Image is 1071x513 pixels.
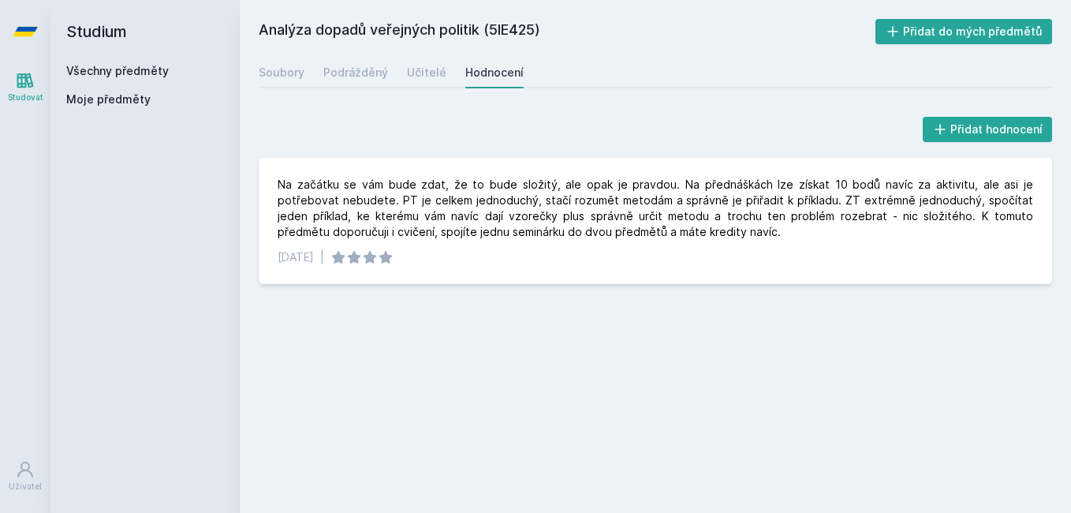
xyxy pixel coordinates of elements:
[923,117,1053,142] button: Přidat hodnocení
[259,19,875,44] h2: Analýza dopadů veřejných politik (5IE425)
[278,249,314,265] div: [DATE]
[3,452,47,500] a: Uživatel
[66,92,151,107] span: Moje předměty
[465,65,524,81] div: Hodnocení
[259,65,304,81] div: Soubory
[320,249,324,265] div: |
[278,177,1033,240] div: Na začátku se vám bude zdat, že to bude složitý, ale opak je pravdou. Na přednáškách lze získat 1...
[407,57,446,88] a: Učitelé
[259,57,304,88] a: Soubory
[323,65,388,81] div: Podrážděný
[407,65,446,81] div: Učitelé
[950,122,1043,137] font: Přidat hodnocení
[903,24,1043,39] font: Přidat do mých předmětů
[323,57,388,88] a: Podrážděný
[465,57,524,88] a: Hodnocení
[8,92,43,103] div: Studovat
[66,64,169,77] a: Všechny předměty
[3,63,47,111] a: Studovat
[875,19,1053,44] button: Přidat do mých předmětů
[9,481,42,492] div: Uživatel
